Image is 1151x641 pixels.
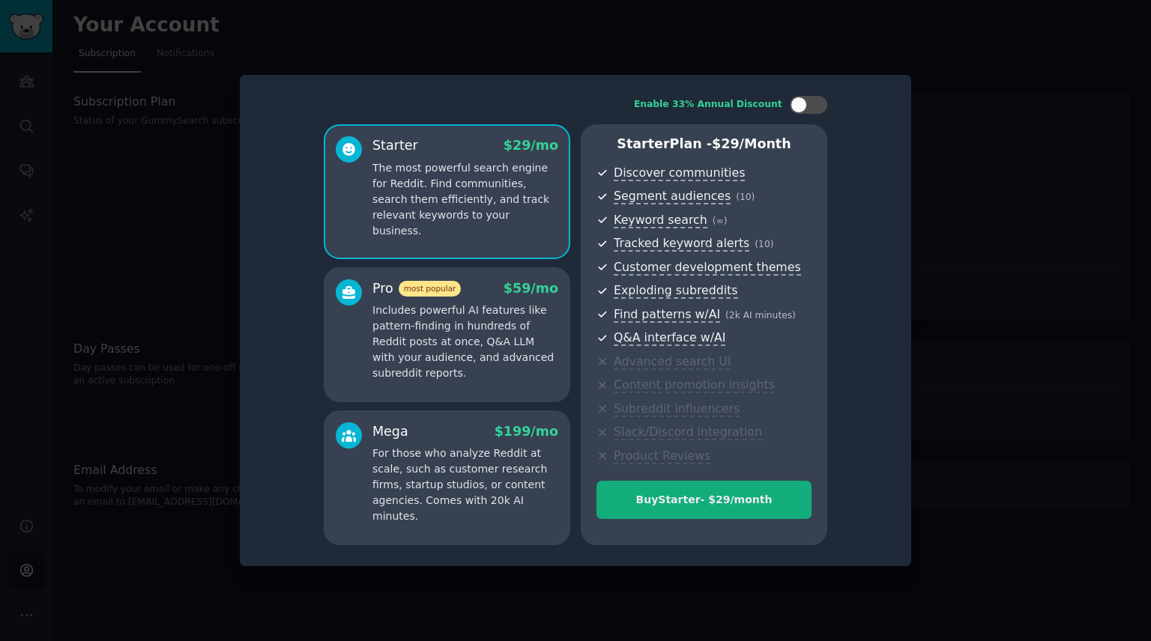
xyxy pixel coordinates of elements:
span: Slack/Discord integration [614,425,762,440]
span: $ 199 /mo [495,424,558,439]
span: ( ∞ ) [713,216,728,226]
span: Advanced search UI [614,354,731,370]
p: Starter Plan - [596,135,812,154]
span: most popular [399,281,462,297]
span: $ 29 /mo [504,138,558,153]
span: ( 2k AI minutes ) [725,310,796,320]
div: Pro [372,279,461,298]
span: Find patterns w/AI [614,307,720,323]
div: Starter [372,136,418,155]
span: Subreddit influencers [614,401,740,417]
span: Q&A interface w/AI [614,330,725,346]
span: $ 59 /mo [504,281,558,296]
p: Includes powerful AI features like pattern-finding in hundreds of Reddit posts at once, Q&A LLM w... [372,303,558,381]
span: Segment audiences [614,189,731,204]
p: For those who analyze Reddit at scale, such as customer research firms, startup studios, or conte... [372,446,558,524]
span: Discover communities [614,165,745,181]
span: ( 10 ) [736,192,755,202]
span: Content promotion insights [614,377,775,393]
span: Tracked keyword alerts [614,236,749,252]
span: Exploding subreddits [614,283,737,299]
div: Mega [372,422,408,441]
span: Customer development themes [614,260,801,276]
button: BuyStarter- $29/month [596,481,812,519]
span: Keyword search [614,213,707,228]
span: ( 10 ) [755,239,773,249]
p: The most powerful search engine for Reddit. Find communities, search them efficiently, and track ... [372,160,558,239]
span: Product Reviews [614,449,710,464]
span: $ 29 /month [712,136,791,151]
div: Enable 33% Annual Discount [634,98,782,112]
div: Buy Starter - $ 29 /month [597,492,811,508]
